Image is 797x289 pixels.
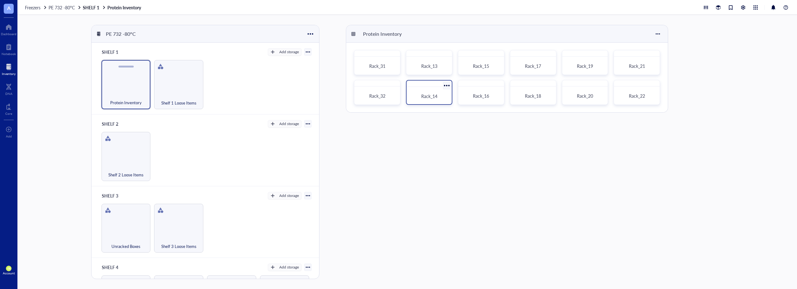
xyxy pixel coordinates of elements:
[5,82,12,96] a: DNA
[25,4,40,11] span: Freezers
[3,271,15,275] div: Account
[268,48,302,56] button: Add storage
[577,93,593,99] span: Rack_20
[2,62,16,76] a: Inventory
[1,22,17,36] a: Dashboard
[629,63,645,69] span: Rack_21
[268,263,302,271] button: Add storage
[5,112,12,115] div: Core
[5,92,12,96] div: DNA
[577,63,593,69] span: Rack_19
[161,100,196,106] span: Shelf 1 Loose Items
[6,134,12,138] div: Add
[49,4,75,11] span: PE 732 -80°C
[2,52,16,56] div: Notebook
[99,191,136,200] div: SHELF 3
[268,192,302,199] button: Add storage
[279,264,299,270] div: Add storage
[5,102,12,115] a: Core
[1,32,17,36] div: Dashboard
[99,48,136,56] div: SHELF 1
[7,267,10,270] span: GB
[629,93,645,99] span: Rack_22
[99,263,136,272] div: SHELF 4
[473,63,489,69] span: Rack_15
[83,5,142,10] a: SHELF 1Protein Inventory
[279,193,299,198] div: Add storage
[161,243,196,250] span: Shelf 3 Loose Items
[103,29,140,39] div: PE 732 -80°C
[268,120,302,128] button: Add storage
[49,5,82,10] a: PE 732 -80°C
[473,93,489,99] span: Rack_16
[421,63,437,69] span: Rack_13
[99,119,136,128] div: SHELF 2
[2,72,16,76] div: Inventory
[108,171,144,178] span: Shelf 2 Loose Items
[279,121,299,127] div: Add storage
[111,243,140,250] span: Unracked Boxes
[421,93,437,99] span: Rack_14
[525,63,541,69] span: Rack_17
[369,93,385,99] span: Rack_32
[2,42,16,56] a: Notebook
[7,4,11,12] span: A
[110,99,142,106] span: Protein Inventory
[25,5,47,10] a: Freezers
[525,93,541,99] span: Rack_18
[360,29,404,39] div: Protein Inventory
[279,49,299,55] div: Add storage
[369,63,385,69] span: Rack_31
